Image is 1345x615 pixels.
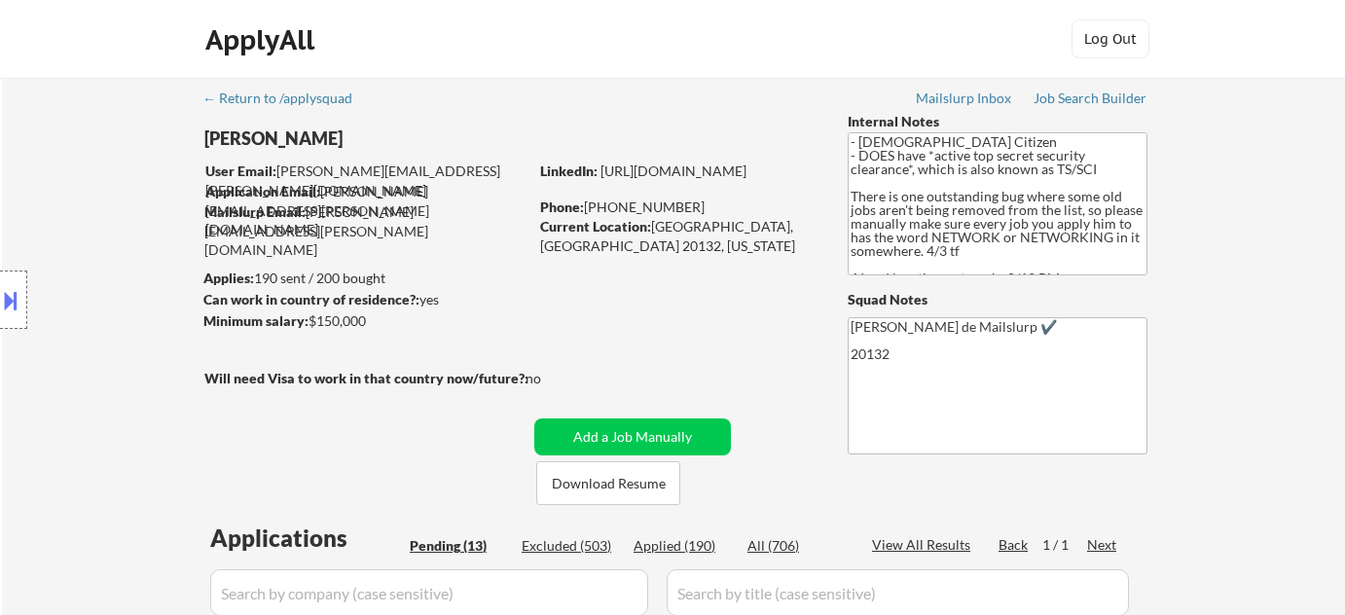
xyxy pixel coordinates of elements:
a: Mailslurp Inbox [916,90,1013,110]
div: All (706) [747,536,845,556]
div: ← Return to /applysquad [202,91,371,105]
div: Pending (13) [410,536,507,556]
strong: LinkedIn: [540,163,598,179]
div: [PHONE_NUMBER] [540,198,816,217]
div: Squad Notes [848,290,1147,309]
div: Excluded (503) [522,536,619,556]
div: [PERSON_NAME] [204,127,604,151]
a: [URL][DOMAIN_NAME] [600,163,746,179]
strong: Phone: [540,199,584,215]
strong: Current Location: [540,218,651,235]
button: Add a Job Manually [534,418,731,455]
div: ApplyAll [205,23,320,56]
div: Internal Notes [848,112,1147,131]
div: Applied (190) [634,536,731,556]
div: Mailslurp Inbox [916,91,1013,105]
button: Log Out [1072,19,1149,58]
div: [PERSON_NAME][EMAIL_ADDRESS][PERSON_NAME][DOMAIN_NAME] [204,202,527,260]
div: 1 / 1 [1042,535,1087,555]
div: yes [203,290,522,309]
div: 190 sent / 200 bought [203,269,527,288]
div: no [526,369,581,388]
div: Back [999,535,1030,555]
div: [PERSON_NAME][EMAIL_ADDRESS][PERSON_NAME][DOMAIN_NAME] [205,182,527,239]
a: ← Return to /applysquad [202,90,371,110]
strong: Will need Visa to work in that country now/future?: [204,370,528,386]
div: Job Search Builder [1034,91,1147,105]
div: [GEOGRAPHIC_DATA], [GEOGRAPHIC_DATA] 20132, [US_STATE] [540,217,816,255]
div: View All Results [872,535,976,555]
a: Job Search Builder [1034,90,1147,110]
div: [PERSON_NAME][EMAIL_ADDRESS][PERSON_NAME][DOMAIN_NAME] [205,162,527,199]
div: Applications [210,526,403,550]
div: $150,000 [203,311,527,331]
button: Download Resume [536,461,680,505]
div: Next [1087,535,1118,555]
